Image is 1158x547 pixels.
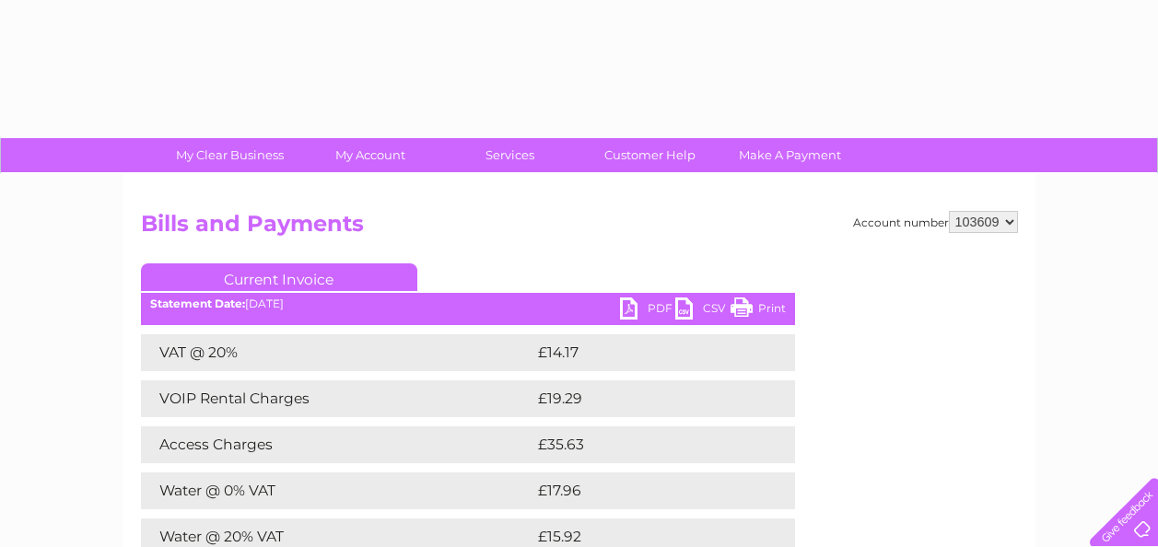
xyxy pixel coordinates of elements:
a: My Account [294,138,446,172]
td: £14.17 [533,334,754,371]
a: My Clear Business [154,138,306,172]
td: VAT @ 20% [141,334,533,371]
td: VOIP Rental Charges [141,380,533,417]
td: Access Charges [141,426,533,463]
a: Services [434,138,586,172]
a: Print [731,297,786,324]
td: £17.96 [533,472,756,509]
b: Statement Date: [150,297,245,310]
td: Water @ 0% VAT [141,472,533,509]
td: £35.63 [533,426,757,463]
h2: Bills and Payments [141,211,1018,246]
a: CSV [675,297,731,324]
a: Customer Help [574,138,726,172]
td: £19.29 [533,380,756,417]
div: [DATE] [141,297,795,310]
div: Account number [853,211,1018,233]
a: Current Invoice [141,263,417,291]
a: PDF [620,297,675,324]
a: Make A Payment [714,138,866,172]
